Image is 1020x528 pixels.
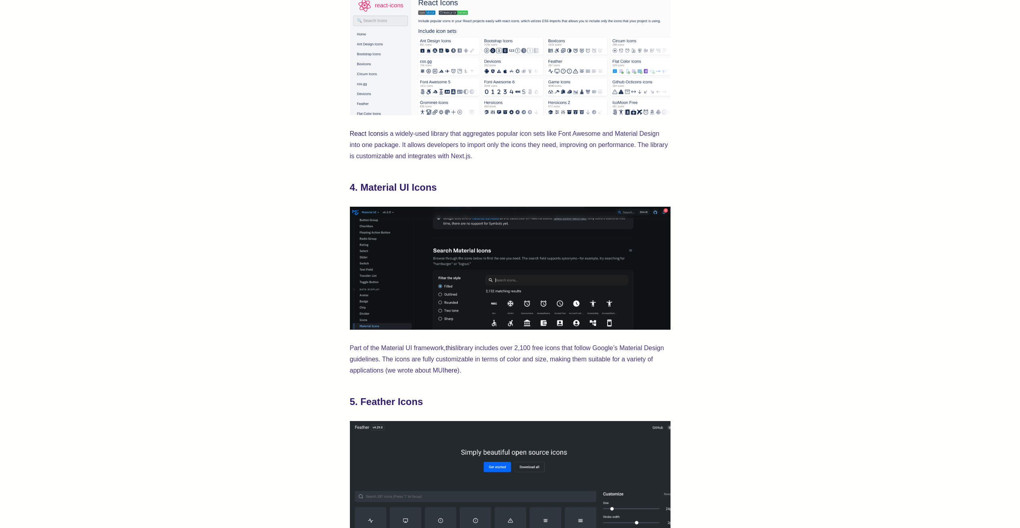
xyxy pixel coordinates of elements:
img: Material UI Icons [350,207,671,330]
a: here [444,367,457,374]
p: Part of the Material UI framework, library includes over 2,100 free icons that follow Google’s Ma... [350,343,671,376]
p: is a widely-used library that aggregates popular icon sets like Font Awesome and Material Design ... [350,128,671,162]
a: this [446,345,456,351]
a: React Icons [350,130,384,137]
h2: 4. Material UI Icons [350,181,671,194]
h2: 5. Feather Icons [350,395,671,408]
